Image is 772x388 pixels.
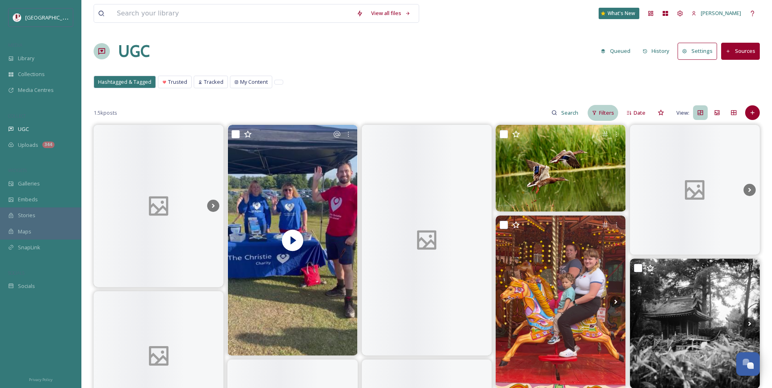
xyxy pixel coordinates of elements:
span: WIDGETS [8,167,27,173]
button: Settings [678,43,717,59]
span: Stories [18,211,35,219]
a: View all files [367,5,415,21]
img: thumbnail [228,125,358,355]
span: Date [634,109,645,117]
span: COLLECT [8,113,26,119]
span: 1.5k posts [94,109,117,117]
video: Tatton Park, you did not disappoint 🌳 🦌 Big congratulations to every 5k and 10k finisher - you ma... [228,125,358,355]
a: What's New [599,8,639,19]
a: [PERSON_NAME] [687,5,745,21]
a: Privacy Policy [29,374,52,384]
span: Filters [599,109,614,117]
span: Trusted [168,78,187,86]
input: Search [557,105,584,121]
span: View: [676,109,689,117]
a: UGC [118,39,150,63]
button: Queued [597,43,634,59]
span: Maps [18,228,31,235]
a: Settings [678,43,721,59]
span: Tracked [204,78,223,86]
button: Sources [721,43,760,59]
span: [PERSON_NAME] [701,9,741,17]
img: download%20(5).png [13,13,21,22]
span: SnapLink [18,244,40,251]
span: MEDIA [8,42,22,48]
span: Hashtagged & Tagged [98,78,151,86]
button: Open Chat [736,352,760,376]
button: History [639,43,674,59]
span: My Content [240,78,268,86]
img: Duck! #ducksofinstagram #duck #mallard #animal #photographer #ducksinarow #nikon #manchester #tat... [496,125,625,211]
span: Socials [18,282,35,290]
div: 344 [42,142,55,148]
span: Library [18,54,34,62]
input: Search your library [113,4,352,22]
span: Uploads [18,141,38,149]
span: Embeds [18,196,38,203]
span: [GEOGRAPHIC_DATA] [25,13,77,21]
span: Galleries [18,180,40,187]
span: UGC [18,125,29,133]
span: Media Centres [18,86,54,94]
a: Queued [597,43,639,59]
span: Privacy Policy [29,377,52,382]
span: Collections [18,70,45,78]
span: SOCIALS [8,270,24,276]
a: History [639,43,678,59]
